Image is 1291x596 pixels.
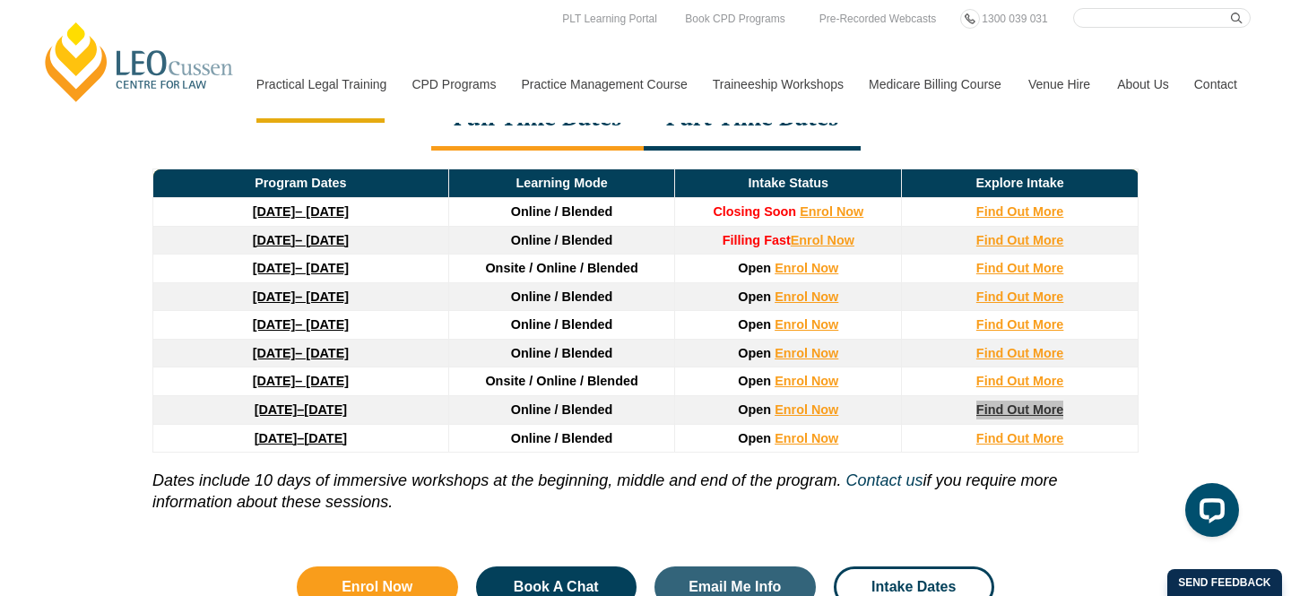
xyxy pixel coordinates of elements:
i: Dates include 10 days of immersive workshops at the beginning, middle and end of the program. [152,471,841,489]
strong: [DATE] [253,317,296,332]
a: About Us [1104,46,1181,123]
a: Pre-Recorded Webcasts [815,9,941,29]
a: Contact us [845,471,923,489]
a: [DATE]– [DATE] [253,204,349,219]
td: Program Dates [153,169,449,198]
strong: [DATE] [253,204,296,219]
a: Find Out More [976,431,1064,445]
a: Enrol Now [775,289,838,304]
a: Find Out More [976,402,1064,417]
span: Open [738,374,771,388]
a: [DATE]– [DATE] [253,289,349,304]
a: Enrol Now [775,402,838,417]
a: [DATE]– [DATE] [253,261,349,275]
span: Open [738,317,771,332]
a: Enrol Now [775,261,838,275]
span: Online / Blended [511,204,613,219]
a: 1300 039 031 [977,9,1052,29]
a: Find Out More [976,317,1064,332]
span: Enrol Now [342,580,412,594]
span: Online / Blended [511,289,613,304]
a: Find Out More [976,346,1064,360]
a: Enrol Now [775,317,838,332]
span: Open [738,289,771,304]
a: Medicare Billing Course [855,46,1015,123]
a: Enrol Now [775,346,838,360]
span: Open [738,261,771,275]
span: Online / Blended [511,346,613,360]
span: [DATE] [304,431,347,445]
a: Find Out More [976,204,1064,219]
span: 1300 039 031 [982,13,1047,25]
a: Venue Hire [1015,46,1104,123]
a: Find Out More [976,374,1064,388]
span: Open [738,431,771,445]
a: Enrol Now [791,233,854,247]
td: Intake Status [675,169,902,198]
span: Email Me Info [689,580,781,594]
span: Book A Chat [514,580,599,594]
a: Find Out More [976,233,1064,247]
a: CPD Programs [398,46,507,123]
a: PLT Learning Portal [558,9,662,29]
span: Open [738,346,771,360]
strong: Filling Fast [723,233,791,247]
span: [DATE] [304,402,347,417]
span: Onsite / Online / Blended [485,261,637,275]
iframe: LiveChat chat widget [1171,476,1246,551]
p: if you require more information about these sessions. [152,453,1139,513]
a: Practical Legal Training [243,46,399,123]
a: Find Out More [976,289,1064,304]
a: Enrol Now [775,431,838,445]
a: Contact [1181,46,1251,123]
span: Online / Blended [511,317,613,332]
a: [DATE]– [DATE] [253,346,349,360]
a: [DATE]–[DATE] [255,402,347,417]
strong: [DATE] [255,402,298,417]
a: [DATE]– [DATE] [253,317,349,332]
a: Find Out More [976,261,1064,275]
a: Practice Management Course [508,46,699,123]
a: Book CPD Programs [680,9,789,29]
a: [PERSON_NAME] Centre for Law [40,20,238,104]
span: Online / Blended [511,402,613,417]
span: Open [738,402,771,417]
a: [DATE]–[DATE] [255,431,347,445]
span: Online / Blended [511,233,613,247]
a: Enrol Now [775,374,838,388]
a: Traineeship Workshops [699,46,855,123]
span: Onsite / Online / Blended [485,374,637,388]
strong: [DATE] [255,431,298,445]
span: Closing Soon [713,204,796,219]
strong: [DATE] [253,374,296,388]
strong: [DATE] [253,289,296,304]
span: Intake Dates [871,580,956,594]
strong: [DATE] [253,346,296,360]
a: [DATE]– [DATE] [253,233,349,247]
strong: [DATE] [253,233,296,247]
a: [DATE]– [DATE] [253,374,349,388]
td: Explore Intake [902,169,1139,198]
strong: [DATE] [253,261,296,275]
a: Enrol Now [800,204,863,219]
span: Online / Blended [511,431,613,445]
td: Learning Mode [448,169,675,198]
